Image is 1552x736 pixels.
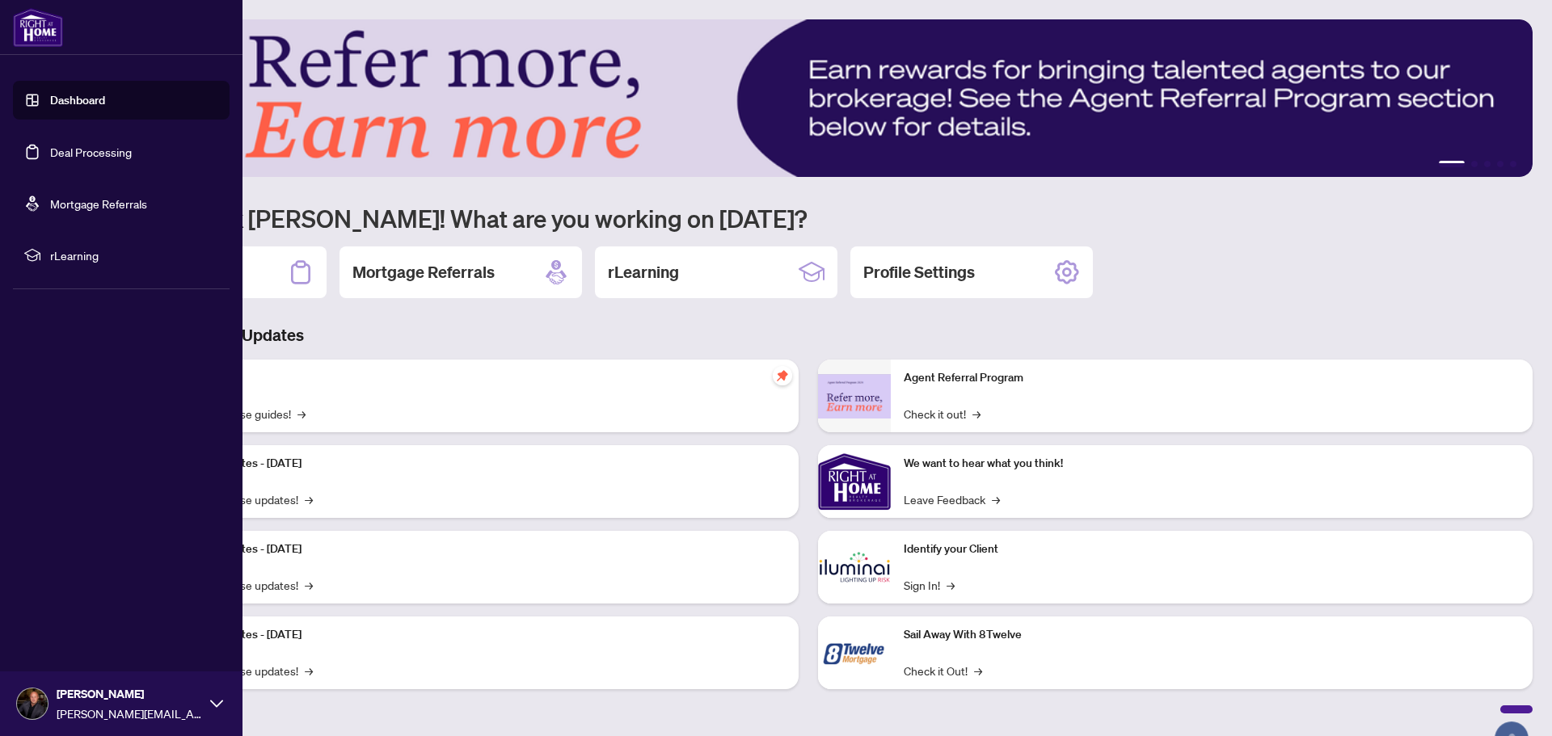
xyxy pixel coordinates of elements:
img: Sail Away With 8Twelve [818,616,891,689]
span: → [305,576,313,594]
span: [PERSON_NAME] [57,685,202,703]
p: Platform Updates - [DATE] [170,540,786,558]
button: 2 [1471,161,1478,167]
span: → [305,662,313,679]
a: Check it out!→ [904,405,981,423]
button: Open asap [1487,679,1536,728]
span: → [305,490,313,508]
span: → [297,405,306,423]
p: Agent Referral Program [904,369,1520,387]
p: Platform Updates - [DATE] [170,455,786,473]
p: Self-Help [170,369,786,387]
h2: Mortgage Referrals [352,261,495,284]
span: [PERSON_NAME][EMAIL_ADDRESS][DOMAIN_NAME] [57,704,202,722]
span: → [947,576,955,594]
p: We want to hear what you think! [904,455,1520,473]
a: Deal Processing [50,145,132,159]
img: Identify your Client [818,531,891,604]
h1: Welcome back [PERSON_NAME]! What are you working on [DATE]? [84,203,1533,233]
span: rLearning [50,246,218,264]
img: Profile Icon [17,688,48,719]
p: Identify your Client [904,540,1520,558]
span: → [974,662,982,679]
h3: Brokerage & Industry Updates [84,324,1533,347]
img: Agent Referral Program [818,374,891,418]
a: Leave Feedback→ [904,490,1000,508]
p: Platform Updates - [DATE] [170,626,786,644]
button: 4 [1497,161,1503,167]
img: logo [13,8,63,47]
button: 5 [1510,161,1516,167]
span: → [992,490,1000,508]
a: Check it Out!→ [904,662,982,679]
button: 3 [1484,161,1491,167]
span: → [972,405,981,423]
button: 1 [1439,161,1465,167]
a: Sign In!→ [904,576,955,594]
img: We want to hear what you think! [818,445,891,518]
a: Mortgage Referrals [50,196,147,211]
span: pushpin [773,366,792,385]
img: Slide 0 [84,19,1533,177]
a: Dashboard [50,93,105,107]
h2: rLearning [608,261,679,284]
p: Sail Away With 8Twelve [904,626,1520,644]
h2: Profile Settings [863,261,975,284]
